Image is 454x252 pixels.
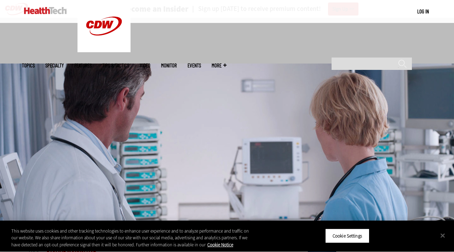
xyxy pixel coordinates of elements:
[212,63,226,68] span: More
[102,63,129,68] a: Tips & Tactics
[417,8,429,14] a: Log in
[74,63,92,68] a: Features
[22,63,35,68] span: Topics
[77,47,131,54] a: CDW
[45,63,64,68] span: Specialty
[188,63,201,68] a: Events
[325,228,369,243] button: Cookie Settings
[11,228,250,248] div: This website uses cookies and other tracking technologies to enhance user experience and to analy...
[417,8,429,15] div: User menu
[435,228,450,243] button: Close
[140,63,150,68] a: Video
[161,63,177,68] a: MonITor
[24,7,67,14] img: Home
[207,242,233,248] a: More information about your privacy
